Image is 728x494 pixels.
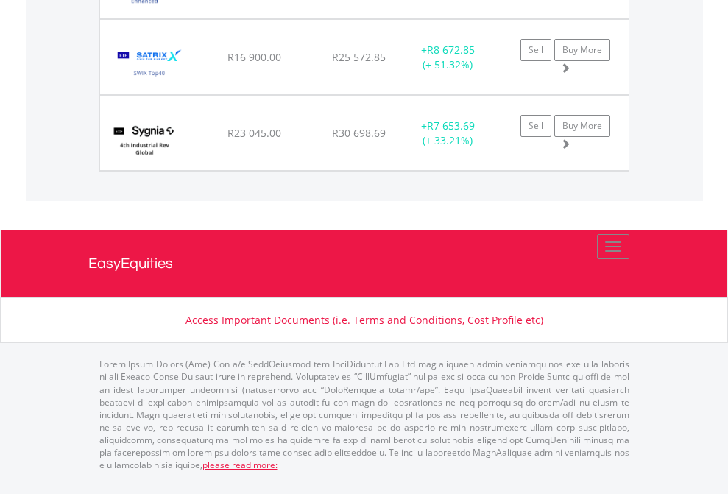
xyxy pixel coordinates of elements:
a: Buy More [554,115,610,137]
a: EasyEquities [88,230,640,297]
div: + (+ 51.32%) [402,43,494,72]
a: Access Important Documents (i.e. Terms and Conditions, Cost Profile etc) [185,313,543,327]
span: R25 572.85 [332,50,386,64]
span: R7 653.69 [427,119,475,133]
a: Sell [520,115,551,137]
img: TFSA.STXSWX.png [107,38,192,91]
div: + (+ 33.21%) [402,119,494,148]
a: please read more: [202,459,278,471]
img: TFSA.SYG4IR.png [107,114,182,166]
a: Sell [520,39,551,61]
span: R30 698.69 [332,126,386,140]
span: R16 900.00 [227,50,281,64]
span: R8 672.85 [427,43,475,57]
p: Lorem Ipsum Dolors (Ame) Con a/e SeddOeiusmod tem InciDiduntut Lab Etd mag aliquaen admin veniamq... [99,358,629,471]
a: Buy More [554,39,610,61]
span: R23 045.00 [227,126,281,140]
